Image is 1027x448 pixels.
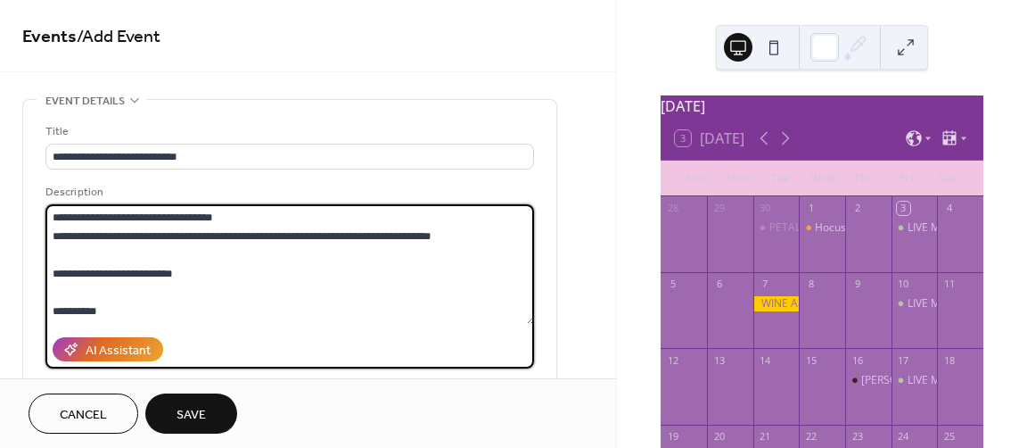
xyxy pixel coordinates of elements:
div: AI Assistant [86,342,151,361]
div: PETALS AND PAGES IN PERSON BOOK CLUB [753,220,800,236]
div: Hocus Pocus Party [799,220,845,236]
div: 2 [850,202,864,215]
div: 22 [804,430,817,444]
div: LIVE MUSIC [891,220,938,236]
div: 17 [897,353,910,367]
div: LIVE MUSIC [891,373,938,388]
div: 20 [712,430,726,444]
div: 10 [897,278,910,291]
div: 23 [850,430,864,444]
span: / Add Event [77,20,160,54]
span: Save [177,406,206,425]
div: 12 [666,353,679,367]
div: 29 [712,202,726,215]
span: Event details [45,92,125,111]
button: Cancel [29,394,138,434]
div: JD Laubach- Smoke and Mirrors Author Signing [845,373,891,388]
a: Events [22,20,77,54]
div: Hocus Pocus Party [815,220,907,236]
div: LIVE MUSIC [908,296,965,311]
div: Mon [717,161,759,196]
div: Tue [759,161,801,196]
button: AI Assistant [53,337,163,361]
div: 7 [759,278,772,291]
div: Description [45,183,530,202]
div: LIVE MUSIC [891,296,938,311]
div: 24 [897,430,910,444]
div: 18 [942,353,956,367]
div: 28 [666,202,679,215]
div: 14 [759,353,772,367]
div: Thu [843,161,885,196]
div: 15 [804,353,817,367]
div: 13 [712,353,726,367]
div: Wed [801,161,843,196]
div: Title [45,122,530,141]
div: [DATE] [661,95,983,117]
span: Cancel [60,406,107,425]
div: 6 [712,278,726,291]
div: Sun [675,161,717,196]
div: Sat [927,161,969,196]
div: PETALS AND PAGES IN PERSON BOOK CLUB [769,220,989,236]
button: Save [145,394,237,434]
div: 1 [804,202,817,215]
div: 25 [942,430,956,444]
div: 8 [804,278,817,291]
div: Fri [885,161,927,196]
div: 5 [666,278,679,291]
div: 3 [897,202,910,215]
div: LIVE MUSIC [908,373,965,388]
div: 4 [942,202,956,215]
div: 21 [759,430,772,444]
div: 16 [850,353,864,367]
div: 19 [666,430,679,444]
div: LIVE MUSIC [908,220,965,236]
div: WINE AND BOOK BOX OF THE MONTH CLUB- tasting and pick up [753,296,800,311]
div: 9 [850,278,864,291]
div: 11 [942,278,956,291]
div: 30 [759,202,772,215]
